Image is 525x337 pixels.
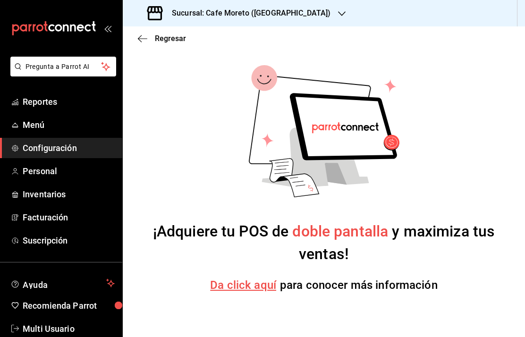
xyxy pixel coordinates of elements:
span: Inventarios [23,188,115,201]
span: Ayuda [23,278,102,289]
span: Recomienda Parrot [23,299,115,312]
span: y maximiza tus ventas! [299,222,495,263]
span: Multi Usuario [23,322,115,335]
span: Reportes [23,95,115,108]
a: Pregunta a Parrot AI [7,68,116,78]
button: Regresar [138,34,186,43]
span: doble pantalla [292,222,388,240]
span: Regresar [155,34,186,43]
span: Facturación [23,211,115,224]
button: open_drawer_menu [104,25,111,32]
span: Suscripción [23,234,115,247]
span: Personal [23,165,115,177]
span: ¡Adquiere tu POS de [153,222,293,240]
a: Da click aquí [210,278,276,292]
h3: Sucursal: Cafe Moreto ([GEOGRAPHIC_DATA]) [164,8,330,19]
span: Pregunta a Parrot AI [25,62,102,72]
span: para conocer más información [280,278,438,292]
span: Configuración [23,142,115,154]
span: Menú [23,118,115,131]
button: Pregunta a Parrot AI [10,57,116,76]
